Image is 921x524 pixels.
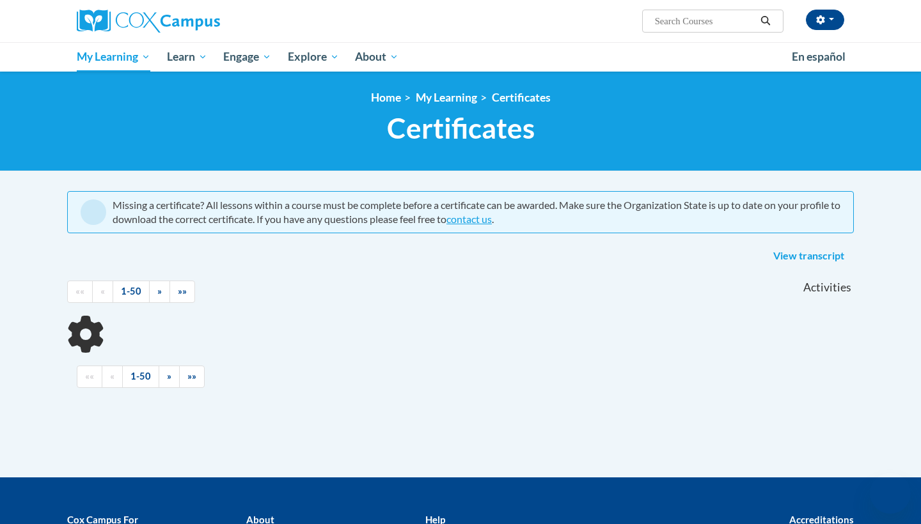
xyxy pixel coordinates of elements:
[85,371,94,381] span: ««
[792,50,846,63] span: En español
[416,91,477,104] a: My Learning
[159,42,216,72] a: Learn
[179,366,205,388] a: End
[347,42,407,72] a: About
[92,281,113,303] a: Previous
[77,10,320,33] a: Cox Campus
[654,13,756,29] input: Search Courses
[288,49,339,65] span: Explore
[371,91,401,104] a: Home
[157,286,162,297] span: »
[100,286,105,297] span: «
[77,366,102,388] a: Begining
[159,366,180,388] a: Next
[355,49,398,65] span: About
[167,371,171,381] span: »
[68,42,159,72] a: My Learning
[77,10,220,33] img: Cox Campus
[113,198,840,226] div: Missing a certificate? All lessons within a course must be complete before a certificate can be a...
[387,111,535,145] span: Certificates
[492,91,551,104] a: Certificates
[77,49,150,65] span: My Learning
[113,281,150,303] a: 1-50
[803,281,851,295] span: Activities
[870,473,911,514] iframe: Button to launch messaging window
[215,42,279,72] a: Engage
[75,286,84,297] span: ««
[167,49,207,65] span: Learn
[279,42,347,72] a: Explore
[149,281,170,303] a: Next
[58,42,863,72] div: Main menu
[806,10,844,30] button: Account Settings
[756,13,775,29] button: Search
[122,366,159,388] a: 1-50
[178,286,187,297] span: »»
[169,281,195,303] a: End
[187,371,196,381] span: »»
[783,43,854,70] a: En español
[102,366,123,388] a: Previous
[67,281,93,303] a: Begining
[223,49,271,65] span: Engage
[110,371,114,381] span: «
[446,213,492,225] a: contact us
[764,246,854,266] a: View transcript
